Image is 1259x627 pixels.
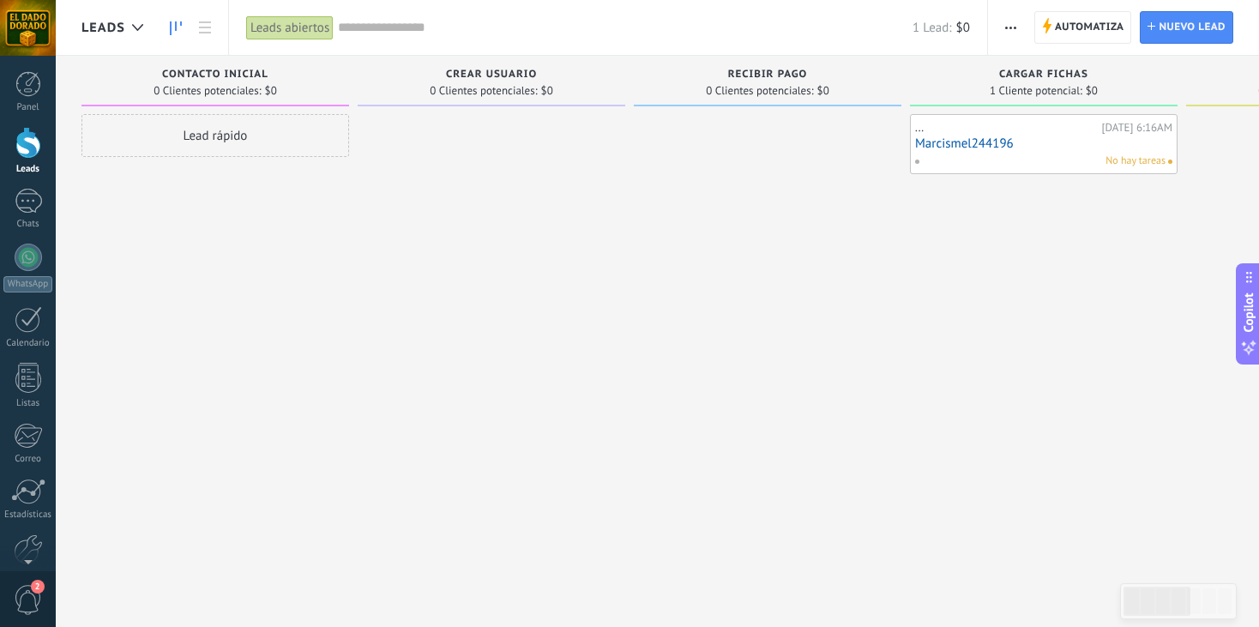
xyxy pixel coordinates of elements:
span: Nuevo lead [1159,12,1226,43]
span: 1 Lead: [913,20,951,36]
span: $0 [817,86,829,96]
div: ... [915,121,1098,135]
a: Leads [161,11,190,45]
div: Cargar Fichas [919,69,1169,83]
span: 0 Clientes potenciales: [430,86,537,96]
span: Recibir Pago [728,69,808,81]
a: Nuevo lead [1140,11,1233,44]
span: 0 Clientes potenciales: [706,86,813,96]
span: Crear Usuario [446,69,537,81]
div: WhatsApp [3,276,52,292]
div: Leads [3,164,53,175]
span: Copilot [1240,292,1257,332]
div: Panel [3,102,53,113]
span: $0 [265,86,277,96]
span: Automatiza [1055,12,1124,43]
div: Lead rápido [81,114,349,157]
span: No hay nada asignado [1168,160,1172,164]
div: Correo [3,454,53,465]
span: $0 [541,86,553,96]
a: Marcismel244196 [915,136,1172,151]
span: Leads [81,20,125,36]
button: Más [998,11,1023,44]
span: 2 [31,580,45,594]
div: Chats [3,219,53,230]
span: 0 Clientes potenciales: [154,86,261,96]
div: Crear Usuario [366,69,617,83]
a: Lista [190,11,220,45]
div: Leads abiertos [246,15,334,40]
div: Contacto Inicial [90,69,340,83]
span: 1 Cliente potencial: [990,86,1082,96]
div: Listas [3,398,53,409]
div: [DATE] 6:16AM [1102,121,1172,135]
span: No hay tareas [1105,154,1166,169]
span: $0 [1086,86,1098,96]
span: Contacto Inicial [162,69,268,81]
div: Calendario [3,338,53,349]
span: $0 [956,20,970,36]
div: Recibir Pago [642,69,893,83]
div: Estadísticas [3,509,53,521]
span: Cargar Fichas [999,69,1088,81]
a: Automatiza [1034,11,1132,44]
